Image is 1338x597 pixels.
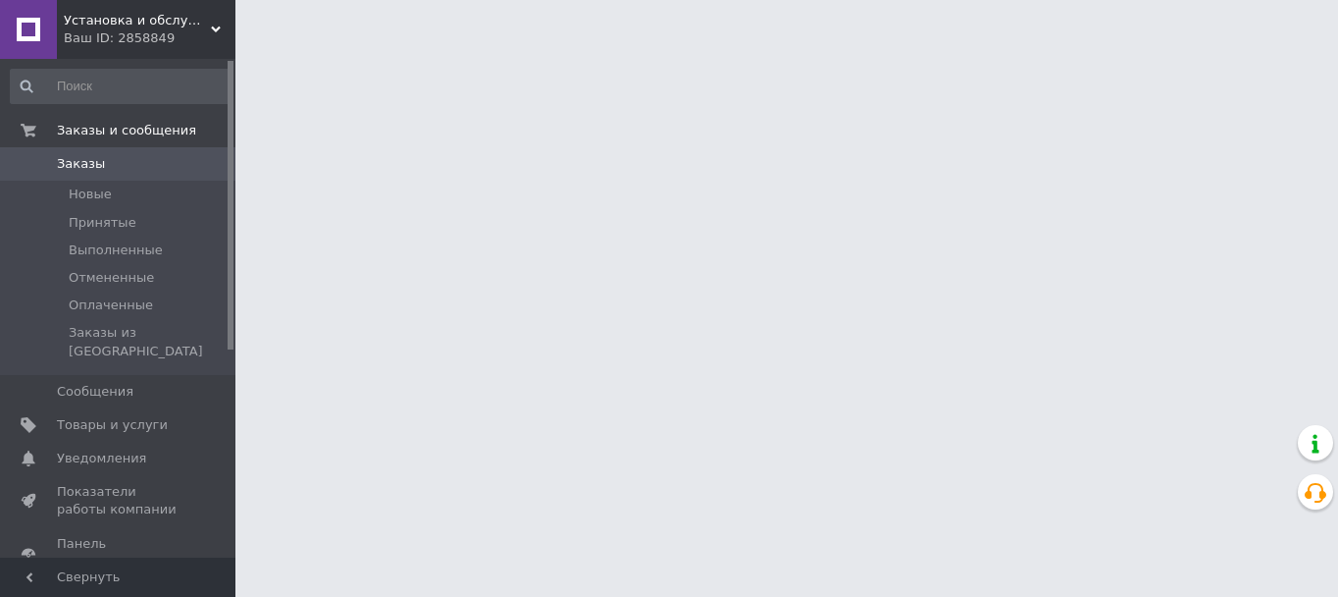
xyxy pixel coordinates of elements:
span: Выполненные [69,242,163,259]
div: Ваш ID: 2858849 [64,29,235,47]
span: Уведомления [57,450,146,467]
input: Поиск [10,69,232,104]
span: Заказы [57,155,105,173]
span: Панель управления [57,535,181,570]
span: Заказы и сообщения [57,122,196,139]
span: Новые [69,186,112,203]
span: Отмененные [69,269,154,287]
span: Показатели работы компании [57,483,181,518]
span: Сообщения [57,383,133,401]
span: Товары и услуги [57,416,168,434]
span: Оплаченные [69,297,153,314]
span: Принятые [69,214,136,232]
span: Заказы из [GEOGRAPHIC_DATA] [69,324,230,359]
span: Установка и обслуживание кондиционеров, сплит-систем [64,12,211,29]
